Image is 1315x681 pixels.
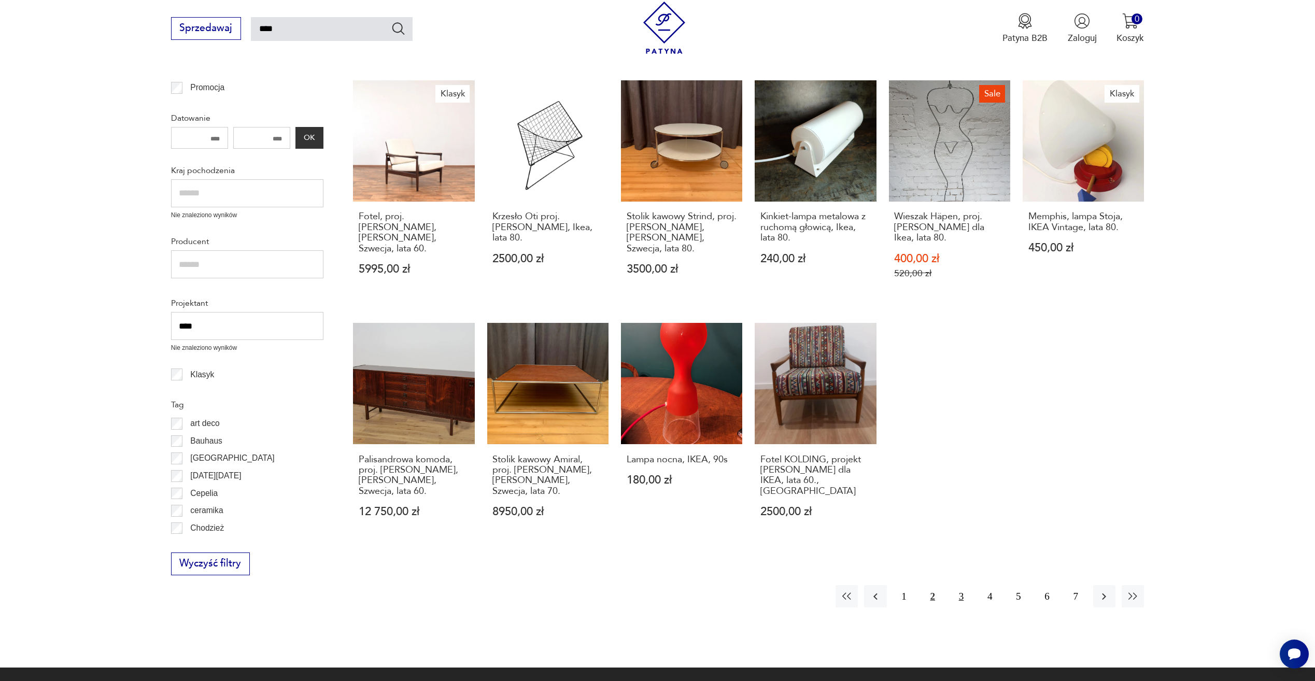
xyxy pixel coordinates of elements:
p: [GEOGRAPHIC_DATA] [190,451,274,465]
h3: Fotel, proj. [PERSON_NAME], [PERSON_NAME], Szwecja, lata 60. [359,211,469,254]
button: 5 [1007,585,1029,607]
p: Kraj pochodzenia [171,164,323,177]
p: Klasyk [190,368,214,381]
h3: Stolik kawowy Strind, proj. [PERSON_NAME], [PERSON_NAME], Szwecja, lata 80. [627,211,737,254]
p: 5995,00 zł [359,264,469,275]
h3: Lampa nocna, IKEA, 90s [627,455,737,465]
button: Wyczyść filtry [171,552,250,575]
h3: Krzesło Oti proj. [PERSON_NAME], Ikea, lata 80. [492,211,603,243]
p: 180,00 zł [627,475,737,486]
p: [DATE][DATE] [190,469,241,483]
p: 240,00 zł [760,253,871,264]
a: Fotel KOLDING, projekt Erik Wørts dla IKEA, lata 60., PolskaFotel KOLDING, projekt [PERSON_NAME] ... [755,323,876,542]
h3: Memphis, lampa Stoja, IKEA Vintage, lata 80. [1028,211,1139,233]
p: Datowanie [171,111,323,125]
img: Ikona koszyka [1122,13,1138,29]
button: Szukaj [391,21,406,36]
button: 4 [979,585,1001,607]
a: Sprzedawaj [171,25,241,33]
div: 0 [1132,13,1142,24]
button: 1 [893,585,915,607]
a: KlasykFotel, proj. Erik Wørts, Ikea, Szwecja, lata 60.Fotel, proj. [PERSON_NAME], [PERSON_NAME], ... [353,80,474,303]
h3: Wieszak Häpen, proj. [PERSON_NAME] dla Ikea, lata 80. [894,211,1005,243]
p: 2500,00 zł [760,506,871,517]
p: Tag [171,398,323,412]
h3: Kinkiet-lampa metalowa z ruchomą głowicą, Ikea, lata 80. [760,211,871,243]
a: Lampa nocna, IKEA, 90sLampa nocna, IKEA, 90s180,00 zł [621,323,742,542]
button: Patyna B2B [1002,13,1048,44]
p: Cepelia [190,487,218,500]
p: Projektant [171,296,323,310]
button: 6 [1036,585,1058,607]
a: SaleWieszak Häpen, proj. Ehlen Johansson dla Ikea, lata 80.Wieszak Häpen, proj. [PERSON_NAME] dla... [889,80,1010,303]
p: Ćmielów [190,538,221,552]
img: Ikonka użytkownika [1074,13,1090,29]
a: Kinkiet-lampa metalowa z ruchomą głowicą, Ikea, lata 80.Kinkiet-lampa metalowa z ruchomą głowicą,... [755,80,876,303]
a: Stolik kawowy Strind, proj. Ehlen Johansson, Ikea, Szwecja, lata 80.Stolik kawowy Strind, proj. [... [621,80,742,303]
button: 3 [950,585,972,607]
h3: Stolik kawowy Amiral, proj. [PERSON_NAME], [PERSON_NAME], Szwecja, lata 70. [492,455,603,497]
p: Patyna B2B [1002,32,1048,44]
p: 3500,00 zł [627,264,737,275]
h3: Palisandrowa komoda, proj. [PERSON_NAME], [PERSON_NAME], Szwecja, lata 60. [359,455,469,497]
p: 520,00 zł [894,268,1005,279]
button: 7 [1065,585,1087,607]
p: Bauhaus [190,434,222,448]
p: Nie znaleziono wyników [171,343,323,353]
p: Promocja [190,81,224,94]
button: Zaloguj [1068,13,1097,44]
h3: Fotel KOLDING, projekt [PERSON_NAME] dla IKEA, lata 60., [GEOGRAPHIC_DATA] [760,455,871,497]
img: Ikona medalu [1017,13,1033,29]
iframe: Smartsupp widget button [1280,640,1309,669]
p: ceramika [190,504,223,517]
a: Krzesło Oti proj. Niels Gammelgaard, Ikea, lata 80.Krzesło Oti proj. [PERSON_NAME], Ikea, lata 80... [487,80,609,303]
p: 2500,00 zł [492,253,603,264]
img: Patyna - sklep z meblami i dekoracjami vintage [638,2,690,54]
p: 400,00 zł [894,253,1005,264]
a: Stolik kawowy Amiral, proj. Karin Mobring, Ikea, Szwecja, lata 70.Stolik kawowy Amiral, proj. [PE... [487,323,609,542]
a: Ikona medaluPatyna B2B [1002,13,1048,44]
p: Zaloguj [1068,32,1097,44]
a: Palisandrowa komoda, proj. Erik Wortz, Ikea, Szwecja, lata 60.Palisandrowa komoda, proj. [PERSON_... [353,323,474,542]
button: 0Koszyk [1116,13,1144,44]
p: 450,00 zł [1028,243,1139,253]
a: KlasykMemphis, lampa Stoja, IKEA Vintage, lata 80.Memphis, lampa Stoja, IKEA Vintage, lata 80.450... [1023,80,1144,303]
button: OK [295,127,323,149]
p: Nie znaleziono wyników [171,210,323,220]
button: 2 [922,585,944,607]
p: art deco [190,417,219,430]
p: 8950,00 zł [492,506,603,517]
button: Sprzedawaj [171,17,241,40]
p: Chodzież [190,521,224,535]
p: Producent [171,235,323,248]
p: Koszyk [1116,32,1144,44]
p: 12 750,00 zł [359,506,469,517]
